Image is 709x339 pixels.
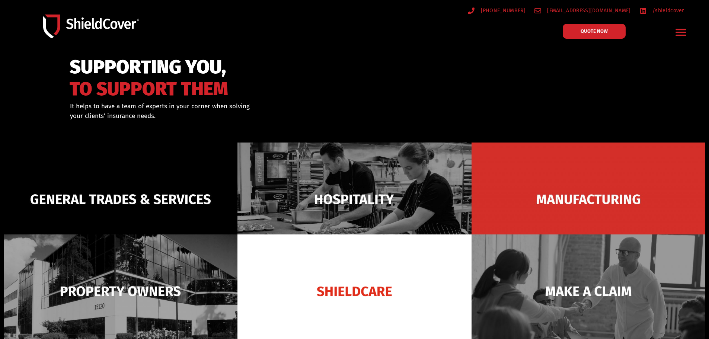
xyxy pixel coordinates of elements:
span: [PHONE_NUMBER] [479,6,526,15]
div: Menu Toggle [673,23,690,41]
a: [PHONE_NUMBER] [468,6,526,15]
span: SUPPORTING YOU, [70,60,228,75]
div: It helps to have a team of experts in your corner when solving [70,102,393,121]
a: [EMAIL_ADDRESS][DOMAIN_NAME] [534,6,631,15]
span: [EMAIL_ADDRESS][DOMAIN_NAME] [545,6,630,15]
a: QUOTE NOW [563,24,626,39]
span: QUOTE NOW [581,29,608,33]
p: your clients’ insurance needs. [70,111,393,121]
img: Shield-Cover-Underwriting-Australia-logo-full [43,15,139,38]
span: /shieldcover [651,6,684,15]
a: /shieldcover [640,6,684,15]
